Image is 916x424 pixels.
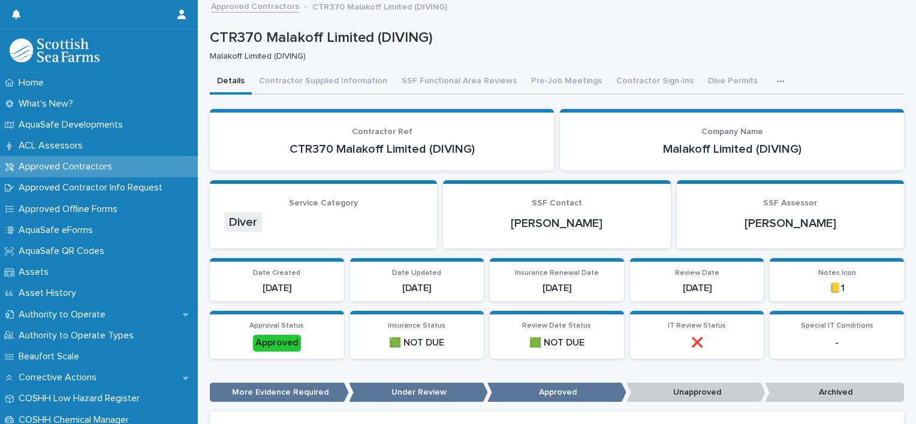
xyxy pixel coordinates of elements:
p: COSHH Low Hazard Register [14,393,149,404]
button: Dive Permits [701,69,765,95]
span: Review Date Status [522,322,591,329]
p: [PERSON_NAME] [691,216,890,231]
p: Home [14,77,53,89]
p: Approved Contractor Info Request [14,182,172,193]
p: [DATE] [217,283,337,294]
button: Contractor Sign-Ins [609,69,701,95]
p: AquaSafe Developments [14,119,132,131]
span: SSF Contact [532,199,582,207]
p: Unapproved [626,383,766,402]
p: Malakoff Limited (DIVING) [574,142,890,156]
p: Malakoff Limited (DIVING) [210,52,894,62]
span: Insurance Status [388,322,445,329]
p: 🟩 NOT DUE [497,337,617,349]
span: Service Category [289,199,358,207]
p: Approved [487,383,626,402]
p: AquaSafe eForms [14,225,103,236]
p: 🟩 NOT DUE [357,337,477,349]
p: Approved Contractors [14,161,122,172]
p: [DATE] [637,283,757,294]
span: Notes Icon [818,269,856,277]
p: Assets [14,266,58,278]
span: Review Date [675,269,719,277]
span: SSF Assessor [763,199,817,207]
button: Contractor Supplied Information [252,69,394,95]
p: [DATE] [497,283,617,294]
p: [PERSON_NAME] [457,216,656,231]
p: AquaSafe QR Codes [14,246,114,257]
span: Contractor Ref [352,128,412,136]
span: Company Name [701,128,763,136]
img: bPIBxiqnSb2ggTQWdOVV [10,38,100,62]
p: 📒1 [777,283,897,294]
p: [DATE] [357,283,477,294]
span: Date Created [253,269,300,277]
p: - [777,337,897,349]
p: Archived [765,383,904,402]
span: IT Review Status [668,322,726,329]
span: Date Updated [392,269,441,277]
p: ACL Assessors [14,140,92,152]
p: Asset History [14,287,86,299]
p: Under Review [349,383,488,402]
span: Insurance Renewal Date [515,269,599,277]
p: CTR370 Malakoff Limited (DIVING) [210,29,899,47]
p: CTR370 Malakoff Limited (DIVING) [224,142,540,156]
p: Authority to Operate Types [14,330,143,341]
div: Approved [253,335,301,351]
p: Approved Offline Forms [14,204,127,215]
p: Beaufort Scale [14,351,89,362]
p: ❌ [637,337,757,349]
button: Pre-Job Meetings [524,69,609,95]
p: Corrective Actions [14,372,106,383]
span: Special IT Conditions [801,322,873,329]
button: SSF Functional Area Reviews [394,69,524,95]
p: Authority to Operate [14,309,115,320]
span: Approval Status [249,322,304,329]
span: Diver [224,213,262,232]
p: What's New? [14,98,83,110]
button: Details [210,69,252,95]
p: More Evidence Required [210,383,349,402]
